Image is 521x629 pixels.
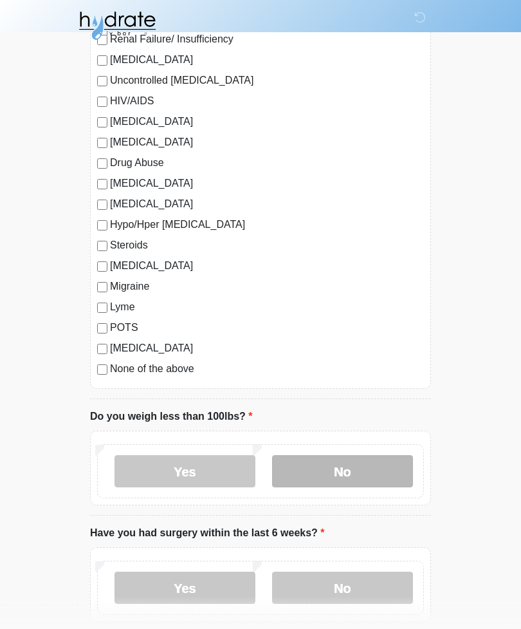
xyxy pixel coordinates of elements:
label: [MEDICAL_DATA] [110,176,424,192]
label: Yes [114,572,255,605]
label: [MEDICAL_DATA] [110,259,424,274]
label: Uncontrolled [MEDICAL_DATA] [110,73,424,89]
label: Migraine [110,279,424,295]
label: [MEDICAL_DATA] [110,53,424,68]
input: [MEDICAL_DATA] [97,200,107,211]
label: [MEDICAL_DATA] [110,135,424,151]
label: Have you had surgery within the last 6 weeks? [90,526,325,541]
input: [MEDICAL_DATA] [97,138,107,149]
input: [MEDICAL_DATA] [97,344,107,355]
label: Lyme [110,300,424,315]
label: No [272,572,413,605]
label: Yes [114,456,255,488]
input: Hypo/Hper [MEDICAL_DATA] [97,221,107,231]
label: Do you weigh less than 100lbs? [90,409,253,425]
label: HIV/AIDS [110,94,424,109]
label: [MEDICAL_DATA] [110,115,424,130]
input: Lyme [97,303,107,314]
input: Migraine [97,283,107,293]
label: Drug Abuse [110,156,424,171]
input: HIV/AIDS [97,97,107,108]
input: None of the above [97,365,107,375]
label: No [272,456,413,488]
input: [MEDICAL_DATA] [97,56,107,66]
label: POTS [110,321,424,336]
label: [MEDICAL_DATA] [110,197,424,212]
input: [MEDICAL_DATA] [97,262,107,272]
label: Hypo/Hper [MEDICAL_DATA] [110,218,424,233]
input: [MEDICAL_DATA] [97,180,107,190]
label: [MEDICAL_DATA] [110,341,424,357]
label: Steroids [110,238,424,254]
input: Steroids [97,241,107,252]
input: Drug Abuse [97,159,107,169]
img: Hydrate IV Bar - Fort Collins Logo [77,10,157,42]
input: POTS [97,324,107,334]
input: [MEDICAL_DATA] [97,118,107,128]
label: None of the above [110,362,424,377]
input: Uncontrolled [MEDICAL_DATA] [97,77,107,87]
